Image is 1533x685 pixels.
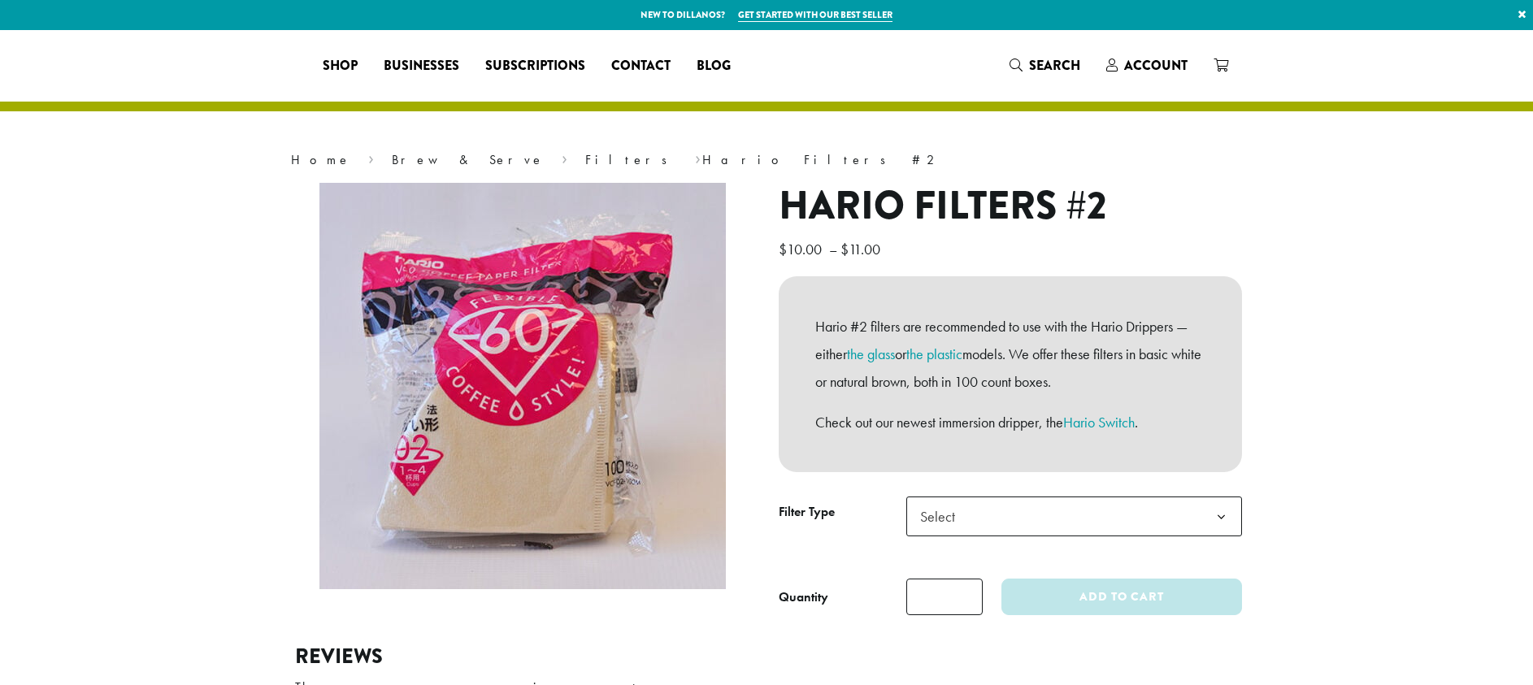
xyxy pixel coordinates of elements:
span: Subscriptions [485,56,585,76]
bdi: 10.00 [779,240,826,258]
h1: Hario Filters #2 [779,183,1242,230]
span: Blog [697,56,731,76]
label: Filter Type [779,501,906,524]
a: Home [291,151,351,168]
bdi: 11.00 [840,240,884,258]
span: Shop [323,56,358,76]
nav: Breadcrumb [291,150,1242,170]
div: Quantity [779,587,828,607]
a: the glass [847,345,895,363]
a: Search [997,52,1093,79]
a: Hario Switch [1063,413,1135,431]
span: $ [840,240,849,258]
span: Select [906,496,1242,536]
span: – [829,240,837,258]
p: Check out our newest immersion dripper, the . [815,409,1205,436]
img: Hario Filters Kraft | Dillanos Coffee Roasters [319,183,726,589]
a: Get started with our best seller [738,8,892,22]
a: Shop [310,53,371,79]
span: $ [779,240,787,258]
a: Brew & Serve [392,151,545,168]
a: the plastic [906,345,962,363]
p: Hario #2 filters are recommended to use with the Hario Drippers — either or models. We offer thes... [815,313,1205,395]
a: Filters [585,151,678,168]
span: Search [1029,56,1080,75]
span: › [562,145,567,170]
span: › [368,145,374,170]
span: › [695,145,701,170]
h2: Reviews [295,644,1238,669]
span: Businesses [384,56,459,76]
span: Select [914,501,971,532]
input: Product quantity [906,579,983,615]
button: Add to cart [1001,579,1242,615]
span: Contact [611,56,671,76]
span: Account [1124,56,1188,75]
